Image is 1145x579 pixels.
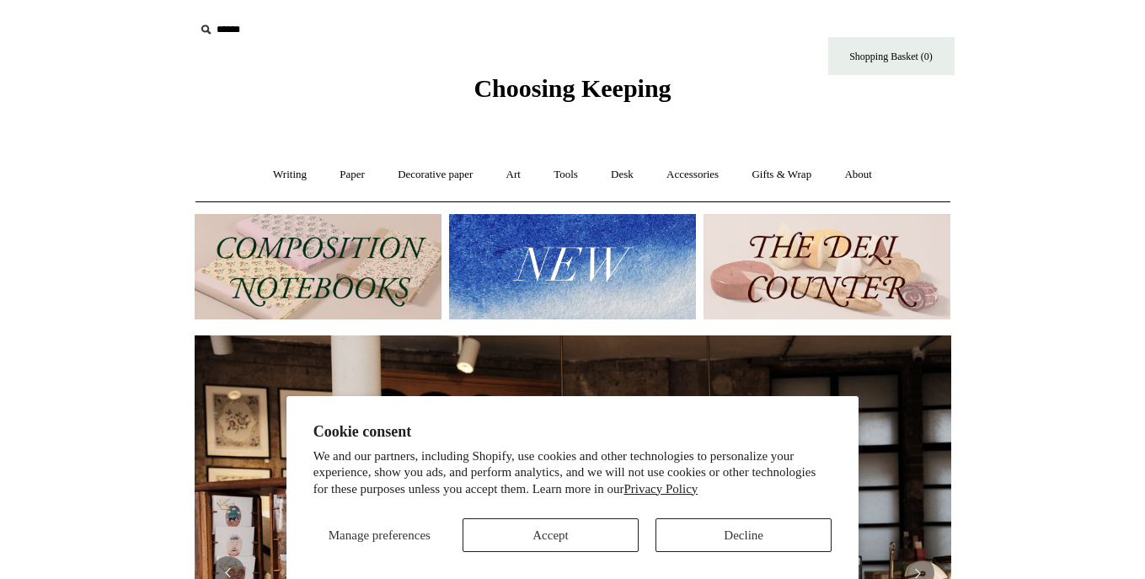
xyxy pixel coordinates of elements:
[463,518,639,552] button: Accept
[596,153,649,197] a: Desk
[449,214,696,319] img: New.jpg__PID:f73bdf93-380a-4a35-bcfe-7823039498e1
[651,153,734,197] a: Accessories
[474,74,671,102] span: Choosing Keeping
[324,153,380,197] a: Paper
[258,153,322,197] a: Writing
[383,153,488,197] a: Decorative paper
[704,214,950,319] img: The Deli Counter
[195,214,441,319] img: 202302 Composition ledgers.jpg__PID:69722ee6-fa44-49dd-a067-31375e5d54ec
[474,88,671,99] a: Choosing Keeping
[313,518,446,552] button: Manage preferences
[313,423,832,441] h2: Cookie consent
[623,482,698,496] a: Privacy Policy
[829,153,887,197] a: About
[736,153,827,197] a: Gifts & Wrap
[655,518,832,552] button: Decline
[329,528,431,542] span: Manage preferences
[491,153,536,197] a: Art
[538,153,593,197] a: Tools
[828,37,955,75] a: Shopping Basket (0)
[313,448,832,498] p: We and our partners, including Shopify, use cookies and other technologies to personalize your ex...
